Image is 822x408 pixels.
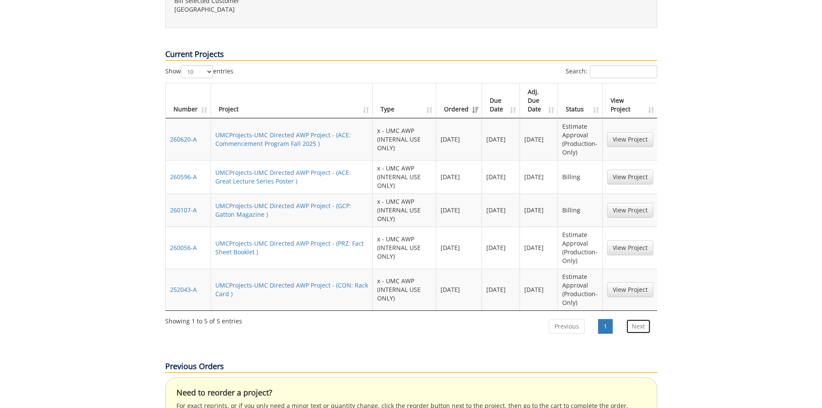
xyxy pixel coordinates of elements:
[181,65,213,78] select: Showentries
[558,118,602,160] td: Estimate Approval (Production-Only)
[166,83,211,118] th: Number: activate to sort column ascending
[607,132,653,147] a: View Project
[373,193,436,227] td: x - UMC AWP (INTERNAL USE ONLY)
[603,83,658,118] th: View Project: activate to sort column ascending
[170,206,197,214] a: 260107-A
[165,65,233,78] label: Show entries
[482,269,520,310] td: [DATE]
[520,269,558,310] td: [DATE]
[215,281,368,298] a: UMCProjects-UMC Directed AWP Project - (CON: Rack Card )
[436,83,482,118] th: Ordered: activate to sort column ascending
[607,203,653,218] a: View Project
[373,118,436,160] td: x - UMC AWP (INTERNAL USE ONLY)
[520,160,558,193] td: [DATE]
[626,319,651,334] a: Next
[165,313,242,326] div: Showing 1 to 5 of 5 entries
[590,65,657,78] input: Search:
[215,131,351,148] a: UMCProjects-UMC Directed AWP Project - (ACE: Commencement Program Fall 2025 )
[482,118,520,160] td: [DATE]
[598,319,613,334] a: 1
[170,285,197,294] a: 252043-A
[170,135,197,143] a: 260620-A
[558,227,602,269] td: Estimate Approval (Production-Only)
[170,244,197,252] a: 260056-A
[176,389,646,397] h4: Need to reorder a project?
[566,65,657,78] label: Search:
[436,269,482,310] td: [DATE]
[373,269,436,310] td: x - UMC AWP (INTERNAL USE ONLY)
[558,83,602,118] th: Status: activate to sort column ascending
[558,193,602,227] td: Billing
[607,282,653,297] a: View Project
[165,361,657,373] p: Previous Orders
[215,168,351,185] a: UMCProjects-UMC Directed AWP Project - (ACE: Great Lecture Series Poster )
[174,5,405,14] p: [GEOGRAPHIC_DATA]
[558,269,602,310] td: Estimate Approval (Production-Only)
[436,227,482,269] td: [DATE]
[165,49,657,61] p: Current Projects
[436,160,482,193] td: [DATE]
[482,83,520,118] th: Due Date: activate to sort column ascending
[215,239,364,256] a: UMCProjects-UMC Directed AWP Project - (PRZ: Fact Sheet Booklet )
[607,170,653,184] a: View Project
[436,118,482,160] td: [DATE]
[211,83,373,118] th: Project: activate to sort column ascending
[373,160,436,193] td: x - UMC AWP (INTERNAL USE ONLY)
[170,173,197,181] a: 260596-A
[520,227,558,269] td: [DATE]
[549,319,585,334] a: Previous
[520,193,558,227] td: [DATE]
[373,83,436,118] th: Type: activate to sort column ascending
[482,193,520,227] td: [DATE]
[436,193,482,227] td: [DATE]
[558,160,602,193] td: Billing
[520,118,558,160] td: [DATE]
[607,240,653,255] a: View Project
[482,227,520,269] td: [DATE]
[520,83,558,118] th: Adj. Due Date: activate to sort column ascending
[373,227,436,269] td: x - UMC AWP (INTERNAL USE ONLY)
[215,202,351,218] a: UMCProjects-UMC Directed AWP Project - (GCP: Gatton Magazine )
[482,160,520,193] td: [DATE]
